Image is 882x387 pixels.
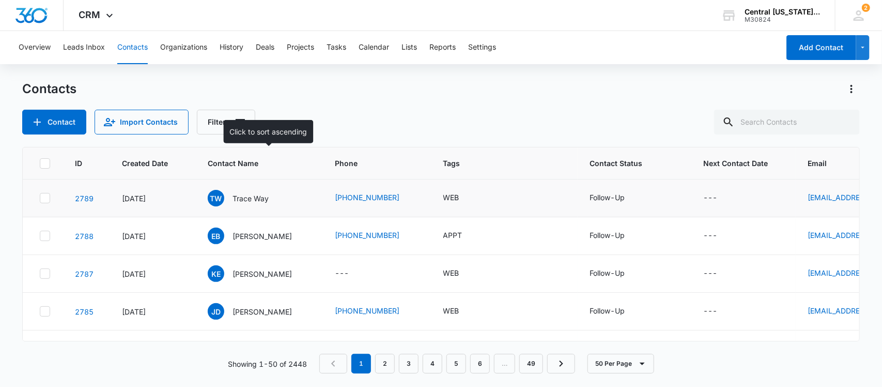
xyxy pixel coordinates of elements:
[590,158,664,169] span: Contact Status
[443,192,459,203] div: WEB
[228,359,307,369] p: Showing 1-50 of 2448
[122,193,183,204] div: [DATE]
[122,306,183,317] div: [DATE]
[197,110,255,135] button: Filters
[319,354,575,374] nav: Pagination
[233,269,292,279] p: [PERSON_NAME]
[327,31,346,64] button: Tasks
[519,354,543,374] a: Page 49
[287,31,314,64] button: Projects
[359,31,389,64] button: Calendar
[224,120,314,143] div: Click to sort ascending
[590,230,644,242] div: Contact Status - Follow-Up - Select to Edit Field
[547,354,575,374] a: Next Page
[160,31,207,64] button: Organizations
[399,354,419,374] a: Page 3
[590,192,625,203] div: Follow-Up
[335,192,419,204] div: Phone - 6143154074 - Select to Edit Field
[704,305,718,318] div: ---
[351,354,371,374] em: 1
[446,354,466,374] a: Page 5
[714,110,860,135] input: Search Contacts
[704,192,718,204] div: ---
[208,158,296,169] span: Contact Name
[208,228,224,244] span: EB
[704,267,718,280] div: ---
[587,354,654,374] button: 50 Per Page
[122,269,183,279] div: [DATE]
[590,267,644,280] div: Contact Status - Follow-Up - Select to Edit Field
[443,230,481,242] div: Tags - APPT - Select to Edit Field
[704,267,736,280] div: Next Contact Date - - Select to Edit Field
[117,31,148,64] button: Contacts
[208,265,311,282] div: Contact Name - Kiran Edala - Select to Edit Field
[470,354,490,374] a: Page 6
[335,192,400,203] a: [PHONE_NUMBER]
[401,31,417,64] button: Lists
[75,232,94,241] a: Navigate to contact details page for Evan Blankenship
[75,307,94,316] a: Navigate to contact details page for Justin Durbin
[786,35,856,60] button: Add Contact
[335,305,419,318] div: Phone - 6143290829 - Select to Edit Field
[122,158,168,169] span: Created Date
[208,228,311,244] div: Contact Name - Evan Blankenship - Select to Edit Field
[590,305,625,316] div: Follow-Up
[429,31,456,64] button: Reports
[443,305,478,318] div: Tags - WEB - Select to Edit Field
[704,158,768,169] span: Next Contact Date
[335,267,368,280] div: Phone - - Select to Edit Field
[443,192,478,204] div: Tags - WEB - Select to Edit Field
[745,16,820,23] div: account id
[75,270,94,278] a: Navigate to contact details page for Kiran Edala
[590,230,625,241] div: Follow-Up
[704,192,736,204] div: Next Contact Date - - Select to Edit Field
[75,194,94,203] a: Navigate to contact details page for Trace Way
[208,190,287,206] div: Contact Name - Trace Way - Select to Edit Field
[468,31,496,64] button: Settings
[375,354,395,374] a: Page 2
[704,230,718,242] div: ---
[95,110,189,135] button: Import Contacts
[335,230,400,241] a: [PHONE_NUMBER]
[63,31,105,64] button: Leads Inbox
[423,354,442,374] a: Page 4
[19,31,51,64] button: Overview
[443,267,478,280] div: Tags - WEB - Select to Edit Field
[22,81,76,97] h1: Contacts
[208,265,224,282] span: KE
[75,158,82,169] span: ID
[233,193,269,204] p: Trace Way
[122,231,183,242] div: [DATE]
[443,267,459,278] div: WEB
[208,303,311,320] div: Contact Name - Justin Durbin - Select to Edit Field
[862,4,870,12] div: notifications count
[256,31,274,64] button: Deals
[443,230,462,241] div: APPT
[335,230,419,242] div: Phone - 7244627789 - Select to Edit Field
[208,303,224,320] span: JD
[335,158,404,169] span: Phone
[590,305,644,318] div: Contact Status - Follow-Up - Select to Edit Field
[233,306,292,317] p: [PERSON_NAME]
[335,267,349,280] div: ---
[22,110,86,135] button: Add Contact
[590,267,625,278] div: Follow-Up
[745,8,820,16] div: account name
[862,4,870,12] span: 2
[843,81,860,97] button: Actions
[590,192,644,204] div: Contact Status - Follow-Up - Select to Edit Field
[443,158,550,169] span: Tags
[704,305,736,318] div: Next Contact Date - - Select to Edit Field
[704,230,736,242] div: Next Contact Date - - Select to Edit Field
[220,31,243,64] button: History
[233,231,292,242] p: [PERSON_NAME]
[79,9,101,20] span: CRM
[443,305,459,316] div: WEB
[208,190,224,206] span: TW
[335,305,400,316] a: [PHONE_NUMBER]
